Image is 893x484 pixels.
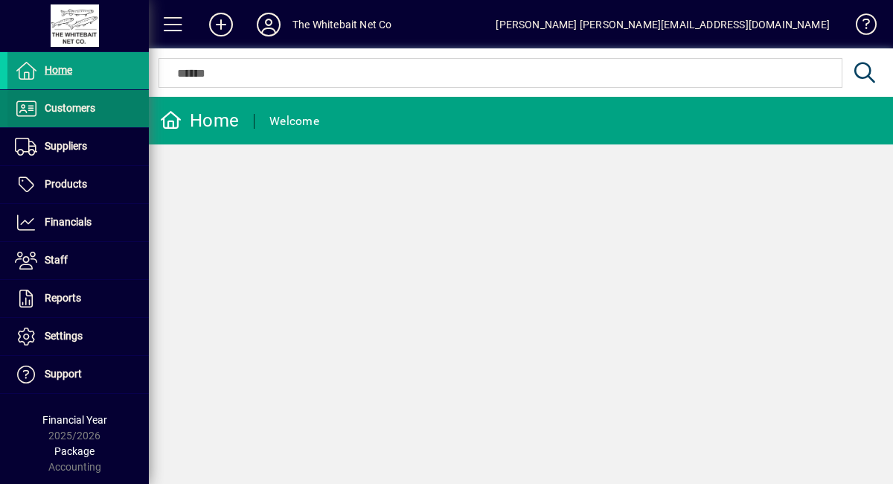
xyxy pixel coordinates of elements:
[496,13,830,36] div: [PERSON_NAME] [PERSON_NAME][EMAIL_ADDRESS][DOMAIN_NAME]
[160,109,239,133] div: Home
[7,90,149,127] a: Customers
[7,166,149,203] a: Products
[45,368,82,380] span: Support
[7,242,149,279] a: Staff
[45,292,81,304] span: Reports
[42,414,107,426] span: Financial Year
[7,356,149,393] a: Support
[45,254,68,266] span: Staff
[45,178,87,190] span: Products
[245,11,292,38] button: Profile
[7,204,149,241] a: Financials
[845,3,874,51] a: Knowledge Base
[45,140,87,152] span: Suppliers
[45,102,95,114] span: Customers
[7,280,149,317] a: Reports
[45,216,92,228] span: Financials
[7,128,149,165] a: Suppliers
[292,13,392,36] div: The Whitebait Net Co
[197,11,245,38] button: Add
[45,64,72,76] span: Home
[269,109,319,133] div: Welcome
[54,445,95,457] span: Package
[7,318,149,355] a: Settings
[45,330,83,342] span: Settings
